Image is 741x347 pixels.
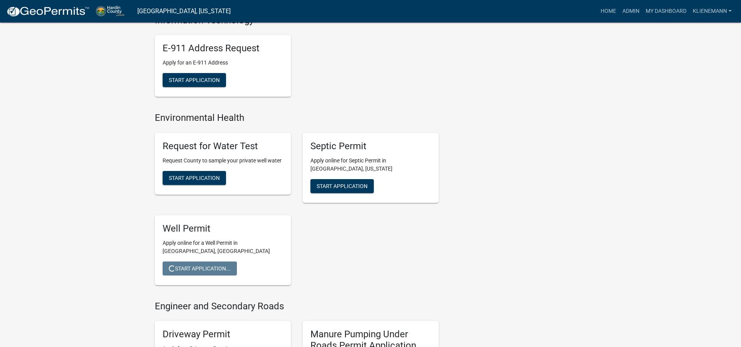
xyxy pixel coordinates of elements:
[310,179,374,193] button: Start Application
[310,141,431,152] h5: Septic Permit
[163,141,283,152] h5: Request for Water Test
[163,43,283,54] h5: E-911 Address Request
[163,223,283,234] h5: Well Permit
[155,112,439,124] h4: Environmental Health
[619,4,643,19] a: Admin
[163,59,283,67] p: Apply for an E-911 Address
[169,77,220,83] span: Start Application
[96,6,131,16] img: Hardin County, Iowa
[597,4,619,19] a: Home
[163,262,237,276] button: Start Application...
[169,265,231,271] span: Start Application...
[643,4,690,19] a: My Dashboard
[169,174,220,181] span: Start Application
[690,4,735,19] a: klienemann
[163,73,226,87] button: Start Application
[163,239,283,255] p: Apply online for a Well Permit in [GEOGRAPHIC_DATA], [GEOGRAPHIC_DATA]
[310,157,431,173] p: Apply online for Septic Permit in [GEOGRAPHIC_DATA], [US_STATE]
[137,5,231,18] a: [GEOGRAPHIC_DATA], [US_STATE]
[317,183,368,189] span: Start Application
[163,329,283,340] h5: Driveway Permit
[155,301,439,312] h4: Engineer and Secondary Roads
[163,157,283,165] p: Request County to sample your private well water
[163,171,226,185] button: Start Application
